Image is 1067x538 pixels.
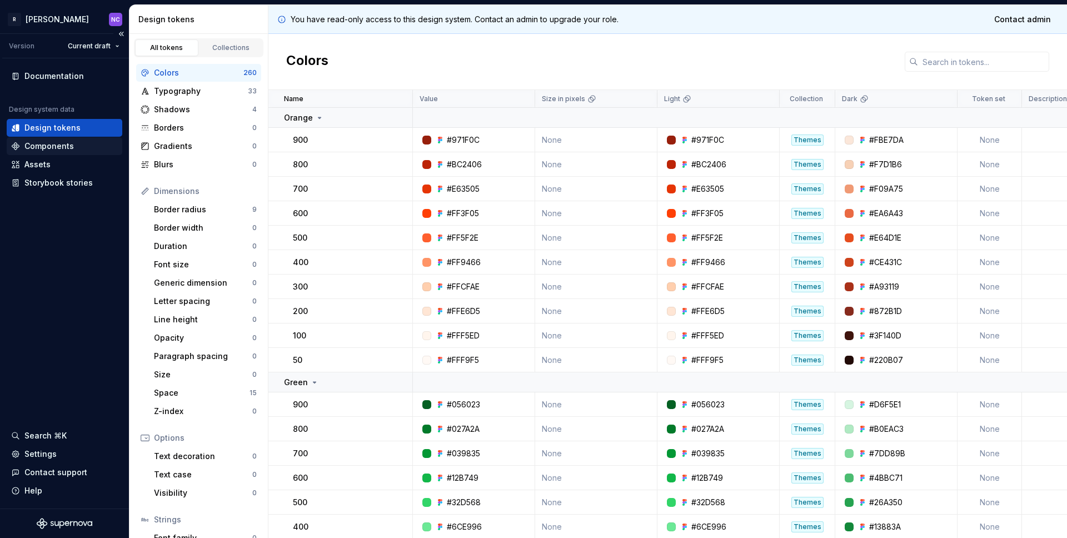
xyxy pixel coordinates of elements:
[1029,94,1067,103] p: Description
[691,306,725,317] div: #FFE6D5
[154,469,252,480] div: Text case
[691,208,724,219] div: #FF3F05
[293,232,307,243] p: 500
[203,43,259,52] div: Collections
[447,208,479,219] div: #FF3F05
[958,299,1022,323] td: None
[154,277,252,288] div: Generic dimension
[154,314,252,325] div: Line height
[791,232,824,243] div: Themes
[293,448,308,459] p: 700
[252,470,257,479] div: 0
[293,399,308,410] p: 900
[248,87,257,96] div: 33
[7,137,122,155] a: Components
[293,355,302,366] p: 50
[252,242,257,251] div: 0
[149,256,261,273] a: Font size0
[972,94,1005,103] p: Token set
[149,292,261,310] a: Letter spacing0
[7,482,122,500] button: Help
[447,424,480,435] div: #027A2A
[791,134,824,146] div: Themes
[63,38,124,54] button: Current draft
[26,14,89,25] div: [PERSON_NAME]
[149,274,261,292] a: Generic dimension0
[869,306,902,317] div: #872B1D
[7,174,122,192] a: Storybook stories
[958,250,1022,275] td: None
[136,119,261,137] a: Borders0
[8,13,21,26] div: R
[447,330,480,341] div: #FFF5ED
[286,52,328,72] h2: Colors
[37,518,92,529] svg: Supernova Logo
[252,489,257,497] div: 0
[447,232,478,243] div: #FF5F2E
[869,399,901,410] div: #D6F5E1
[7,445,122,463] a: Settings
[869,134,904,146] div: #FBE7DA
[154,387,250,398] div: Space
[869,472,903,484] div: #4BBC71
[154,159,252,170] div: Blurs
[136,64,261,82] a: Colors260
[154,122,252,133] div: Borders
[293,159,308,170] p: 800
[691,232,723,243] div: #FF5F2E
[691,521,726,532] div: #6CE996
[535,490,657,515] td: None
[447,399,480,410] div: #056023
[994,14,1051,25] span: Contact admin
[691,134,724,146] div: #971F0C
[790,94,823,103] p: Collection
[447,183,480,195] div: #E63505
[149,384,261,402] a: Space15
[252,260,257,269] div: 0
[791,521,824,532] div: Themes
[149,447,261,465] a: Text decoration0
[869,521,901,532] div: #13883A
[958,417,1022,441] td: None
[447,497,481,508] div: #32D568
[284,94,303,103] p: Name
[691,424,724,435] div: #027A2A
[149,329,261,347] a: Opacity0
[252,370,257,379] div: 0
[791,306,824,317] div: Themes
[958,323,1022,348] td: None
[293,521,308,532] p: 400
[791,424,824,435] div: Themes
[958,177,1022,201] td: None
[791,355,824,366] div: Themes
[791,399,824,410] div: Themes
[791,159,824,170] div: Themes
[869,257,902,268] div: #CE431C
[447,159,482,170] div: #BC2406
[691,399,725,410] div: #056023
[284,377,308,388] p: Green
[154,332,252,343] div: Opacity
[791,448,824,459] div: Themes
[958,466,1022,490] td: None
[293,497,307,508] p: 500
[252,407,257,416] div: 0
[293,134,308,146] p: 900
[791,208,824,219] div: Themes
[293,208,308,219] p: 600
[535,275,657,299] td: None
[958,348,1022,372] td: None
[154,351,252,362] div: Paragraph spacing
[252,297,257,306] div: 0
[869,448,905,459] div: #7DD89B
[149,311,261,328] a: Line height0
[535,250,657,275] td: None
[791,497,824,508] div: Themes
[252,123,257,132] div: 0
[535,152,657,177] td: None
[149,219,261,237] a: Border width0
[958,441,1022,466] td: None
[252,205,257,214] div: 9
[149,237,261,255] a: Duration0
